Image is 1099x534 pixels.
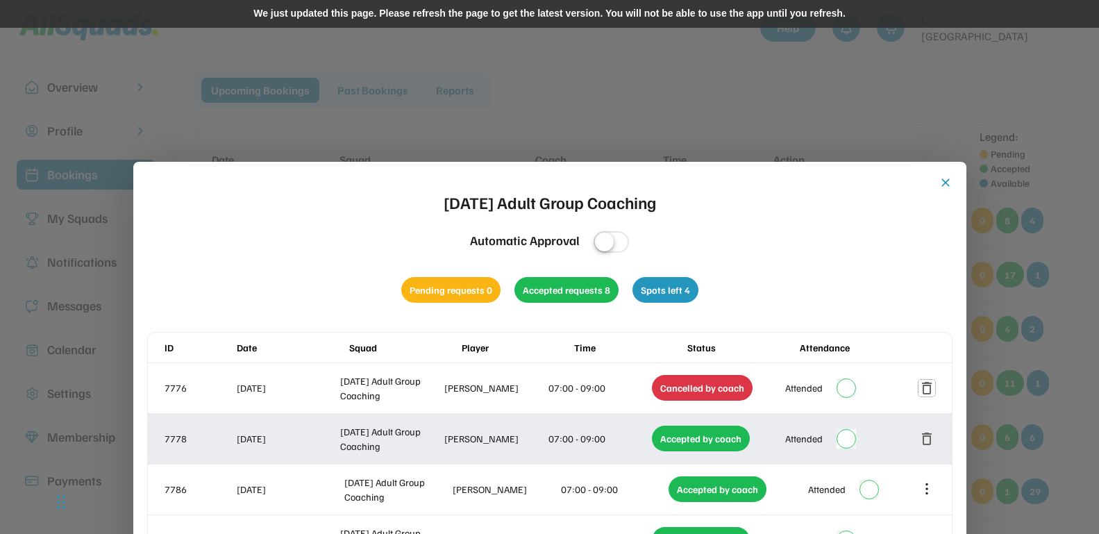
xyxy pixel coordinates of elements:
div: ID [165,340,234,355]
div: Accepted by coach [669,476,766,502]
div: Automatic Approval [470,231,580,250]
div: Player [462,340,571,355]
div: Date [237,340,346,355]
div: Time [574,340,684,355]
div: Attended [808,482,846,497]
div: [DATE] Adult Group Coaching [340,424,442,453]
div: Attendance [800,340,909,355]
button: delete [918,431,935,447]
div: Cancelled by coach [652,375,753,401]
div: [DATE] Adult Group Coaching [340,374,442,403]
div: Attended [785,381,823,395]
div: 07:00 - 09:00 [548,381,650,395]
div: 07:00 - 09:00 [548,431,650,446]
div: Status [687,340,797,355]
div: [PERSON_NAME] [444,381,546,395]
div: [DATE] Adult Group Coaching [344,475,450,504]
div: Accepted by coach [652,426,750,451]
button: close [939,176,953,190]
div: Attended [785,431,823,446]
div: Pending requests 0 [401,277,501,303]
div: [PERSON_NAME] [444,431,546,446]
div: [DATE] Adult Group Coaching [444,190,656,215]
div: Spots left 4 [632,277,698,303]
button: delete [918,380,935,397]
div: 07:00 - 09:00 [561,482,666,497]
div: Accepted requests 8 [514,277,619,303]
div: Squad [349,340,459,355]
div: [PERSON_NAME] [453,482,558,497]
